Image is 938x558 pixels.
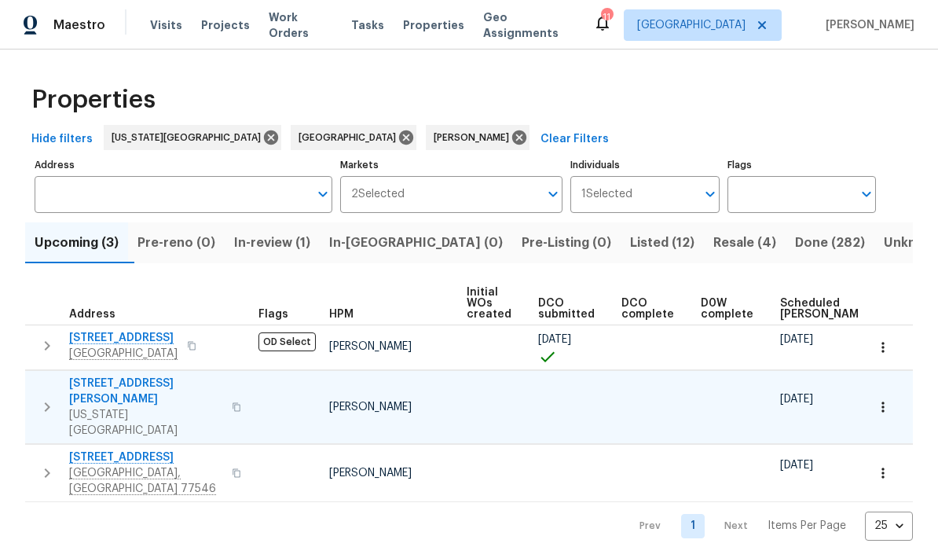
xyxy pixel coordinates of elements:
span: [DATE] [538,334,571,345]
span: Flags [258,309,288,320]
span: [GEOGRAPHIC_DATA] [637,17,746,33]
span: In-[GEOGRAPHIC_DATA] (0) [329,232,503,254]
label: Individuals [570,160,719,170]
span: Initial WOs created [467,287,511,320]
div: [US_STATE][GEOGRAPHIC_DATA] [104,125,281,150]
span: Visits [150,17,182,33]
span: [PERSON_NAME] [329,402,412,413]
button: Open [312,183,334,205]
span: [DATE] [780,460,813,471]
a: Goto page 1 [681,514,705,538]
span: OD Select [258,332,316,351]
span: Maestro [53,17,105,33]
span: [PERSON_NAME] [819,17,914,33]
span: [US_STATE][GEOGRAPHIC_DATA] [112,130,267,145]
span: D0W complete [701,298,753,320]
span: [PERSON_NAME] [434,130,515,145]
div: [PERSON_NAME] [426,125,529,150]
nav: Pagination Navigation [625,512,913,541]
span: Address [69,309,115,320]
span: Projects [201,17,250,33]
span: Work Orders [269,9,332,41]
span: 1 Selected [581,188,632,201]
span: Scheduled [PERSON_NAME] [780,298,869,320]
p: Items Per Page [768,518,846,534]
span: [DATE] [780,334,813,345]
span: [PERSON_NAME] [329,341,412,352]
span: DCO complete [621,298,674,320]
span: HPM [329,309,354,320]
span: Done (282) [795,232,865,254]
div: [GEOGRAPHIC_DATA] [291,125,416,150]
span: [DATE] [780,394,813,405]
button: Open [856,183,878,205]
span: [STREET_ADDRESS][PERSON_NAME] [69,376,222,407]
span: Pre-reno (0) [137,232,215,254]
span: Listed (12) [630,232,694,254]
label: Markets [340,160,563,170]
span: [PERSON_NAME] [329,468,412,479]
span: Clear Filters [540,130,609,149]
span: Hide filters [31,130,93,149]
div: 25 [865,505,913,546]
button: Hide filters [25,125,99,154]
div: 11 [601,9,612,25]
span: Upcoming (3) [35,232,119,254]
button: Open [699,183,721,205]
span: Properties [31,92,156,108]
span: Properties [403,17,464,33]
label: Flags [727,160,876,170]
span: Pre-Listing (0) [522,232,611,254]
span: In-review (1) [234,232,310,254]
span: [US_STATE][GEOGRAPHIC_DATA] [69,407,222,439]
button: Clear Filters [534,125,615,154]
button: Open [542,183,564,205]
span: 2 Selected [351,188,405,201]
span: Geo Assignments [483,9,574,41]
label: Address [35,160,332,170]
span: DCO submitted [538,298,595,320]
span: [GEOGRAPHIC_DATA] [299,130,402,145]
span: Tasks [351,20,384,31]
span: Resale (4) [713,232,776,254]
